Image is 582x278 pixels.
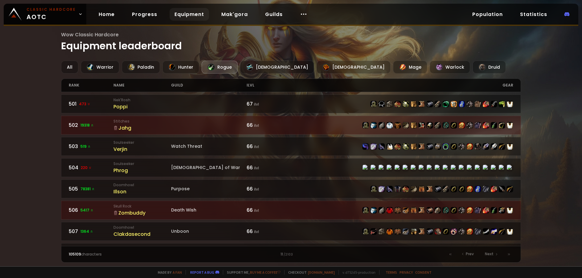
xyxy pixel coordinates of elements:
div: guild [171,79,247,92]
span: 78381 [80,186,95,192]
div: Paladin [122,61,160,74]
img: item-22009 [395,122,401,128]
div: Clakdasecond [113,230,171,238]
div: Warlock [430,61,470,74]
div: 67 [247,100,291,108]
div: All [61,61,78,74]
small: ilvl [254,102,259,107]
img: item-5976 [507,207,513,213]
img: item-16820 [395,143,401,150]
img: item-22008 [387,101,393,107]
small: ilvl [254,187,259,192]
a: 503519 SoulseekerVerjinWatch Threat66 ilvlitem-13404item-15411item-16823item-5107item-16820item-2... [61,137,521,156]
div: 502 [69,121,113,129]
a: 50578381 DoomhowlIllsonPurpose66 ilvlitem-16908item-15411item-16823item-3342item-16820item-16827i... [61,179,521,198]
img: item-13404 [363,143,369,150]
small: ilvl [254,165,259,171]
small: Stitches [113,119,171,124]
img: item-11815 [467,207,473,213]
div: 507 [69,228,113,235]
img: item-13340 [483,186,489,192]
img: item-18500 [451,122,457,128]
img: item-18816 [491,186,497,192]
img: item-21405 [443,122,449,128]
a: Consent [415,270,432,275]
small: / 2103 [284,252,293,257]
span: Next [485,251,494,257]
span: 5417 [80,207,94,213]
div: name [113,79,171,92]
span: 105109 [69,252,81,257]
img: item-16908 [363,207,369,213]
span: v. d752d5 - production [338,270,375,275]
img: item-18404 [371,122,377,128]
img: item-16908 [371,186,377,192]
img: item-11815 [467,228,473,235]
img: item-18823 [435,122,441,128]
img: item-22003 [419,228,425,235]
img: item-22150 [371,228,377,235]
img: item-22003 [419,101,425,107]
img: item-19856 [379,101,385,107]
img: item-22004 [427,228,433,235]
img: item-13965 [459,228,465,235]
img: item-21404 [491,122,497,128]
img: item-22722 [451,101,457,107]
div: Hunter [162,61,199,74]
a: Buy me a coffee [250,270,281,275]
small: ilvl [254,208,259,213]
div: Poppi [113,103,171,111]
img: item-18823 [443,186,449,192]
img: item-5976 [507,228,513,235]
span: 1364 [80,229,93,234]
img: item-18816 [483,207,489,213]
span: AOTC [27,7,76,22]
img: item-15062 [411,228,417,235]
div: gear [291,79,513,92]
small: Soulseeker [113,161,171,167]
img: item-16825 [427,207,433,213]
div: Watch Threat [171,143,247,150]
div: 66 [247,143,291,150]
img: item-19835 [379,207,385,213]
img: item-16709 [411,143,417,150]
img: item-18323 [499,228,505,235]
img: item-20038 [499,101,505,107]
img: item-13965 [459,143,465,150]
img: item-21406 [475,122,481,128]
img: item-15411 [371,143,377,150]
img: item-19925 [443,143,449,150]
img: item-14617 [387,207,393,213]
img: item-15806 [491,228,497,235]
img: item-10052 [387,228,393,235]
a: Report a bug [190,270,214,275]
a: 5071364 DoomhowlClakdasecondUnboon66 ilvlitem-16707item-22150item-22008item-10052item-10105item-2... [61,222,521,241]
img: item-22002 [403,228,409,235]
img: item-16908 [371,101,377,107]
a: Mak'gora [216,8,253,21]
img: item-11815 [467,143,473,150]
div: characters [69,252,180,257]
div: 66 [247,185,291,193]
img: item-22007 [411,122,417,128]
a: Home [94,8,120,21]
a: Terms [386,270,397,275]
img: item-18500 [451,207,457,213]
img: item-16060 [387,122,393,128]
img: item-16827 [411,186,417,192]
a: 50219318 StitchesJahg66 ilvlitem-22005item-18404item-19835item-16060item-22009item-16910item-2200... [61,116,521,135]
img: item-18816 [483,101,489,107]
img: item-22004 [427,101,433,107]
span: 19318 [80,123,94,128]
img: item-5976 [507,143,513,150]
img: item-13098 [443,101,449,107]
span: Wow Classic Hardcore [61,31,521,38]
img: item-18465 [459,101,465,107]
img: item-2100 [499,207,505,213]
img: item-18404 [371,207,377,213]
img: item-22005 [363,122,369,128]
div: Mage [393,61,427,74]
img: item-18323 [499,143,505,150]
div: 503 [69,143,113,150]
img: item-11815 [459,122,465,128]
